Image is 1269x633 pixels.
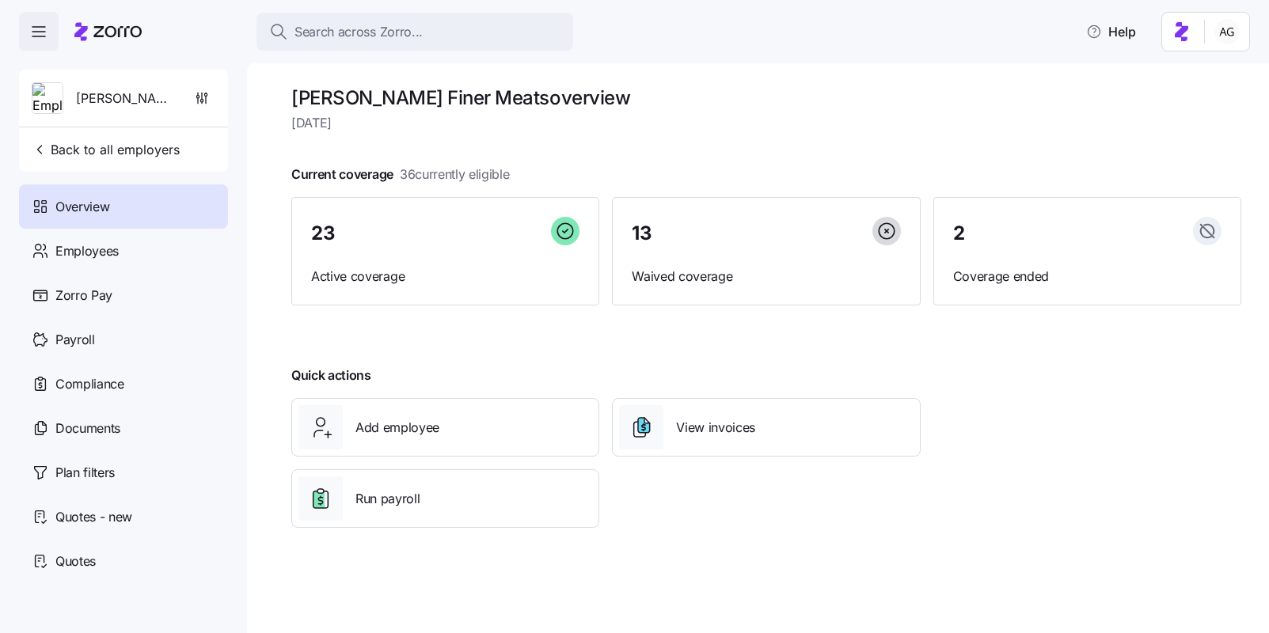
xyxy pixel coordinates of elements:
a: Quotes - new [19,495,228,539]
span: Run payroll [355,489,420,509]
span: Waived coverage [632,267,900,286]
span: Zorro Pay [55,286,112,305]
span: Search across Zorro... [294,22,423,42]
a: Quotes [19,539,228,583]
span: Back to all employers [32,140,180,159]
button: Help [1073,16,1149,47]
span: View invoices [676,418,755,438]
span: Compliance [55,374,124,394]
span: 2 [953,224,965,243]
span: Add employee [355,418,439,438]
button: Search across Zorro... [256,13,573,51]
a: Payroll [19,317,228,362]
span: Quotes [55,552,96,571]
span: Coverage ended [953,267,1222,286]
a: Compliance [19,362,228,406]
a: Overview [19,184,228,229]
span: Current coverage [291,165,510,184]
span: Help [1086,22,1136,41]
span: Quick actions [291,366,371,385]
span: [PERSON_NAME] Finer Meats [76,89,176,108]
span: Payroll [55,330,95,350]
img: 5fc55c57e0610270ad857448bea2f2d5 [1214,19,1240,44]
span: Quotes - new [55,507,132,527]
span: 13 [632,224,652,243]
span: [DATE] [291,113,1241,133]
span: Active coverage [311,267,579,286]
a: Zorro Pay [19,273,228,317]
a: Plan filters [19,450,228,495]
a: Documents [19,406,228,450]
span: 23 [311,224,335,243]
span: Employees [55,241,119,261]
a: Employees [19,229,228,273]
span: Documents [55,419,120,438]
h1: [PERSON_NAME] Finer Meats overview [291,85,1241,110]
span: Plan filters [55,463,115,483]
button: Back to all employers [25,134,186,165]
span: Overview [55,197,109,217]
span: 36 currently eligible [400,165,510,184]
img: Employer logo [32,83,63,115]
